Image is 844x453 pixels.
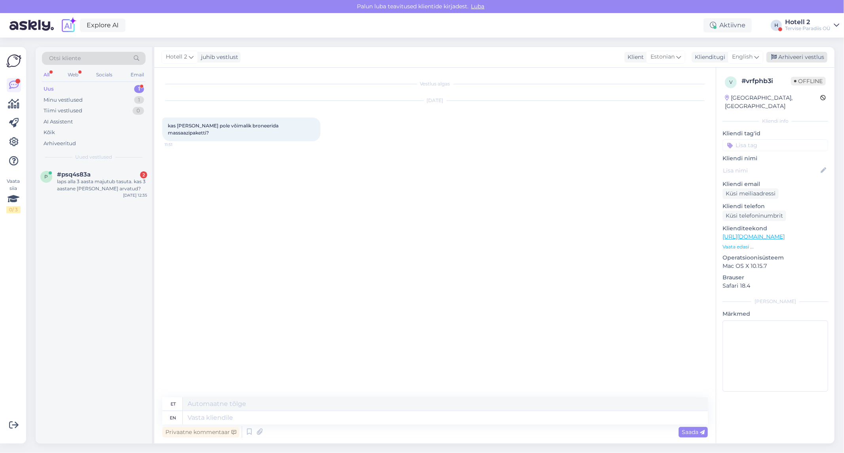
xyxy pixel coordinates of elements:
div: Tiimi vestlused [44,107,82,115]
div: H [771,20,782,31]
div: Email [129,70,146,80]
div: Kõik [44,129,55,136]
p: Kliendi nimi [723,154,828,163]
div: Küsi telefoninumbrit [723,210,786,221]
span: Saada [682,428,705,436]
p: Kliendi tag'id [723,129,828,138]
div: Kliendi info [723,118,828,125]
div: [GEOGRAPHIC_DATA], [GEOGRAPHIC_DATA] [725,94,820,110]
div: [DATE] 12:35 [123,192,147,198]
div: Tervise Paradiis OÜ [785,25,831,32]
div: en [170,411,176,425]
p: Mac OS X 10.15.7 [723,262,828,270]
a: Hotell 2Tervise Paradiis OÜ [785,19,839,32]
div: # vrfphb3i [742,76,791,86]
img: Askly Logo [6,53,21,68]
span: Hotell 2 [166,53,187,61]
div: All [42,70,51,80]
span: Luba [469,3,487,10]
span: Estonian [651,53,675,61]
div: et [171,397,176,411]
span: v [729,79,732,85]
div: Vestlus algas [162,80,708,87]
div: Vaata siia [6,178,21,213]
div: Küsi meiliaadressi [723,188,779,199]
div: [PERSON_NAME] [723,298,828,305]
p: Safari 18.4 [723,282,828,290]
div: laps alla 3 aasta majutub tasuta. kas 3 aastane [PERSON_NAME] arvatud? [57,178,147,192]
span: kas [PERSON_NAME] pole võimalik broneerida massaazipaketti? [168,123,280,136]
span: p [45,174,48,180]
input: Lisa tag [723,139,828,151]
div: Klient [624,53,644,61]
p: Brauser [723,273,828,282]
p: Klienditeekond [723,224,828,233]
span: 11:51 [165,142,194,148]
img: explore-ai [60,17,77,34]
div: Klienditugi [692,53,725,61]
span: #psq4s83a [57,171,91,178]
p: Kliendi email [723,180,828,188]
div: Hotell 2 [785,19,831,25]
div: [DATE] [162,97,708,104]
div: Privaatne kommentaar [162,427,239,438]
div: Arhiveeri vestlus [766,52,827,63]
div: 1 [134,85,144,93]
div: 0 / 3 [6,206,21,213]
input: Lisa nimi [723,166,819,175]
p: Vaata edasi ... [723,243,828,250]
p: Kliendi telefon [723,202,828,210]
span: English [732,53,753,61]
div: AI Assistent [44,118,73,126]
div: 2 [140,171,147,178]
div: Web [66,70,80,80]
div: 1 [134,96,144,104]
p: Märkmed [723,310,828,318]
a: Explore AI [80,19,125,32]
a: [URL][DOMAIN_NAME] [723,233,785,240]
span: Otsi kliente [49,54,81,63]
div: Socials [95,70,114,80]
div: juhib vestlust [198,53,238,61]
div: Arhiveeritud [44,140,76,148]
div: Uus [44,85,54,93]
span: Uued vestlused [76,154,112,161]
div: Minu vestlused [44,96,83,104]
p: Operatsioonisüsteem [723,254,828,262]
div: 0 [133,107,144,115]
span: Offline [791,77,826,85]
div: Aktiivne [704,18,752,32]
